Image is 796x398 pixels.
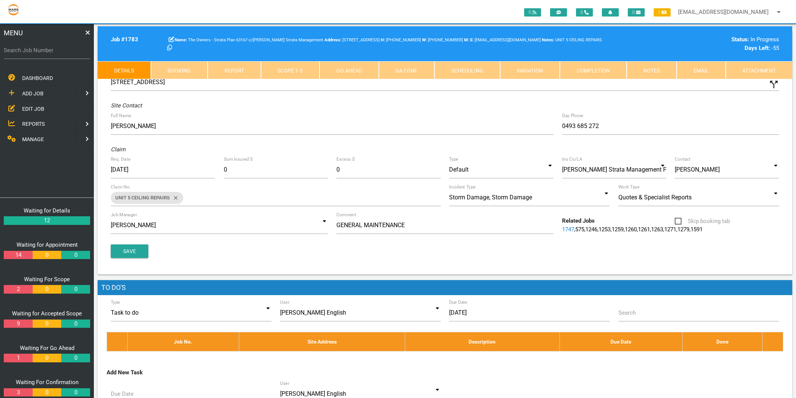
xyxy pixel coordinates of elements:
a: 14 [4,251,32,259]
span: 1 [654,8,671,17]
label: Search Job Number [4,46,90,55]
span: DASHBOARD [22,75,53,81]
label: Work Type [618,184,639,190]
label: Contact [675,156,690,163]
label: Claim No. [111,184,131,190]
span: REPORTS [22,121,45,127]
a: Waiting for Details [24,207,70,214]
i: Claim [111,146,125,153]
b: E: [470,38,473,42]
a: 0 [33,251,61,259]
label: Sum Insured $ [224,156,252,163]
a: Scheduling [434,61,500,79]
a: Booking [151,61,208,79]
b: Name: [175,38,187,42]
a: Go Ahead [320,61,379,79]
b: M: [464,38,469,42]
a: 0 [61,251,90,259]
span: EDIT JOB [22,106,44,112]
b: Address: [324,38,341,42]
label: Req. Date [111,156,130,163]
a: Details [98,61,151,79]
b: Add New Task [107,369,143,376]
b: H: [381,38,385,42]
a: 1261 [638,226,650,233]
a: 1271 [664,226,676,233]
a: 2 [4,285,32,294]
a: Waiting For Confirmation [16,379,78,386]
span: Home Phone [381,38,421,42]
th: Done [683,332,763,351]
a: 0 [61,285,90,294]
span: [PHONE_NUMBER] [422,38,463,42]
label: Search [618,309,636,317]
span: MENU [4,28,23,38]
a: 1591 [690,226,703,233]
div: UNIT 5 CEILING REPAIRS [111,192,183,204]
label: Due Date [449,299,467,306]
div: In Progress -55 [618,35,779,52]
a: 0 [61,354,90,362]
label: Type [111,299,120,306]
a: 1259 [612,226,624,233]
span: 0 [628,8,645,17]
a: 12 [4,216,90,225]
a: Email [677,61,726,79]
a: 1747 [562,226,574,233]
a: 1 [4,354,32,362]
span: 0 [576,8,593,17]
a: Waiting For Scope [24,276,70,283]
label: Ins Co/LA [562,156,582,163]
img: s3file [8,4,20,16]
a: 0 [33,320,61,328]
b: Related Jobs [562,217,595,224]
a: 575 [575,226,584,233]
label: Incident Type [449,184,475,190]
span: [STREET_ADDRESS] [324,38,380,42]
span: [EMAIL_ADDRESS][DOMAIN_NAME] [470,38,541,42]
a: Attachment [726,61,793,79]
label: Day Phone [562,112,583,119]
label: Comment [336,211,356,218]
h1: To Do's [98,280,792,295]
a: 1246 [585,226,597,233]
a: Click here copy customer information. [167,45,172,51]
a: 0 [33,285,61,294]
b: W: [422,38,427,42]
a: 3 [4,388,32,397]
a: 0 [61,388,90,397]
span: MANAGE [22,136,44,142]
label: Excess $ [336,156,354,163]
i: Site Contact [111,102,142,109]
label: User [280,380,289,387]
b: Status: [731,36,749,43]
label: Job Manager [111,211,137,218]
span: Skip booking tab [675,217,730,226]
th: Description [405,332,559,351]
a: 1279 [677,226,689,233]
a: Waiting For Go Ahead [20,345,74,351]
span: 0 [524,8,541,17]
a: Variation [500,61,560,79]
label: User [280,299,289,306]
button: Save [111,244,148,258]
a: 1263 [651,226,663,233]
a: Completion [560,61,627,79]
th: Site Address [239,332,405,351]
div: , , , , , , , , , , [558,217,670,234]
span: ADD JOB [22,90,44,96]
a: 0 [61,320,90,328]
a: GA Conf [379,61,435,79]
b: Notes: [542,38,554,42]
th: Job No. [127,332,239,351]
i: close [170,192,179,204]
label: Type [449,156,458,163]
a: 9 [4,320,32,328]
b: Job # 1783 [111,36,138,43]
a: Report [208,61,261,79]
a: 0 [33,354,61,362]
span: The Owners - Strata Plan 63167 c/[PERSON_NAME] Strata Management [175,38,323,42]
a: Notes [627,61,677,79]
a: Waiting for Accepted Scope [12,310,82,317]
a: 0 [33,388,61,397]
